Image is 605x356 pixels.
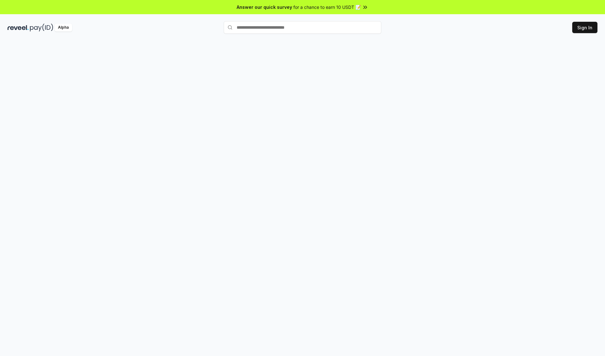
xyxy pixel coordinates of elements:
span: Answer our quick survey [237,4,292,10]
img: reveel_dark [8,24,29,32]
img: pay_id [30,24,53,32]
span: for a chance to earn 10 USDT 📝 [293,4,361,10]
button: Sign In [572,22,597,33]
div: Alpha [55,24,72,32]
